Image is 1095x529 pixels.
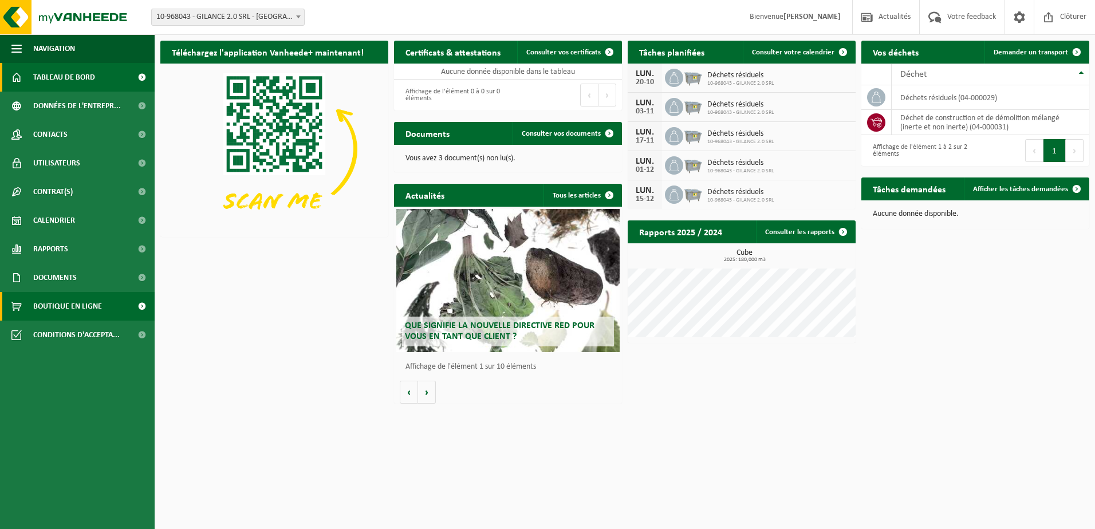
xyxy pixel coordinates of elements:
span: Boutique en ligne [33,292,102,321]
div: 03-11 [633,108,656,116]
div: LUN. [633,157,656,166]
span: Déchets résiduels [707,100,774,109]
div: Affichage de l'élément 0 à 0 sur 0 éléments [400,82,502,108]
p: Affichage de l'élément 1 sur 10 éléments [405,363,616,371]
span: Rapports [33,235,68,263]
span: Données de l'entrepr... [33,92,121,120]
button: Next [598,84,616,106]
span: Demander un transport [994,49,1068,56]
h2: Certificats & attestations [394,41,512,63]
img: Download de VHEPlus App [160,64,388,235]
h2: Téléchargez l'application Vanheede+ maintenant! [160,41,375,63]
img: WB-2500-GAL-GY-04 [683,155,703,174]
span: 10-968043 - GILANCE 2.0 SRL - NIVELLES [151,9,305,26]
span: 10-968043 - GILANCE 2.0 SRL [707,168,774,175]
h2: Actualités [394,184,456,206]
a: Que signifie la nouvelle directive RED pour vous en tant que client ? [396,209,620,352]
button: 1 [1043,139,1066,162]
h2: Tâches planifiées [628,41,716,63]
div: 01-12 [633,166,656,174]
span: Contacts [33,120,68,149]
div: LUN. [633,128,656,137]
span: 10-968043 - GILANCE 2.0 SRL [707,80,774,87]
button: Next [1066,139,1084,162]
h2: Vos déchets [861,41,930,63]
span: Consulter vos documents [522,130,601,137]
span: Déchet [900,70,927,79]
img: WB-2500-GAL-GY-04 [683,67,703,86]
h2: Rapports 2025 / 2024 [628,220,734,243]
img: WB-2500-GAL-GY-04 [683,184,703,203]
div: 15-12 [633,195,656,203]
span: Calendrier [33,206,75,235]
div: Affichage de l'élément 1 à 2 sur 2 éléments [867,138,970,163]
span: Déchets résiduels [707,159,774,168]
span: 10-968043 - GILANCE 2.0 SRL [707,109,774,116]
div: LUN. [633,186,656,195]
p: Aucune donnée disponible. [873,210,1078,218]
span: Contrat(s) [33,177,73,206]
a: Consulter vos documents [513,122,621,145]
span: Déchets résiduels [707,71,774,80]
button: Previous [1025,139,1043,162]
td: déchets résiduels (04-000029) [892,85,1089,110]
span: Navigation [33,34,75,63]
a: Afficher les tâches demandées [964,177,1088,200]
div: 20-10 [633,78,656,86]
button: Vorige [400,381,418,404]
p: Vous avez 3 document(s) non lu(s). [405,155,610,163]
a: Consulter vos certificats [517,41,621,64]
span: 10-968043 - GILANCE 2.0 SRL [707,139,774,145]
a: Consulter votre calendrier [743,41,854,64]
span: Tableau de bord [33,63,95,92]
td: Aucune donnée disponible dans le tableau [394,64,622,80]
span: Déchets résiduels [707,129,774,139]
a: Demander un transport [984,41,1088,64]
span: Afficher les tâches demandées [973,185,1068,193]
h3: Cube [633,249,856,263]
a: Consulter les rapports [756,220,854,243]
span: Consulter vos certificats [526,49,601,56]
span: 2025: 180,000 m3 [633,257,856,263]
span: Consulter votre calendrier [752,49,834,56]
span: 10-968043 - GILANCE 2.0 SRL [707,197,774,204]
img: WB-2500-GAL-GY-04 [683,96,703,116]
button: Previous [580,84,598,106]
div: LUN. [633,69,656,78]
span: Déchets résiduels [707,188,774,197]
h2: Tâches demandées [861,177,957,200]
button: Volgende [418,381,436,404]
span: Utilisateurs [33,149,80,177]
a: Tous les articles [543,184,621,207]
img: WB-2500-GAL-GY-04 [683,125,703,145]
span: Conditions d'accepta... [33,321,120,349]
strong: [PERSON_NAME] [783,13,841,21]
span: Que signifie la nouvelle directive RED pour vous en tant que client ? [405,321,594,341]
div: LUN. [633,98,656,108]
h2: Documents [394,122,461,144]
span: Documents [33,263,77,292]
span: 10-968043 - GILANCE 2.0 SRL - NIVELLES [152,9,304,25]
td: déchet de construction et de démolition mélangé (inerte et non inerte) (04-000031) [892,110,1089,135]
div: 17-11 [633,137,656,145]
